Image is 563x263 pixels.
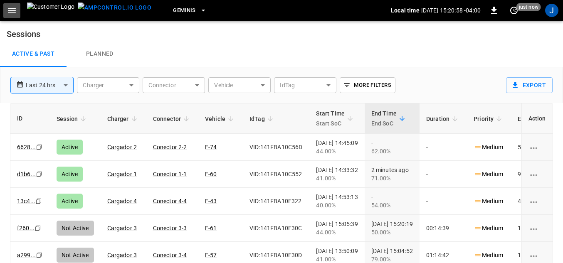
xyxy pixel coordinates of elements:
[57,140,83,155] div: Active
[57,167,83,182] div: Active
[316,166,358,182] div: [DATE] 14:33:32
[340,77,395,93] button: More Filters
[420,215,467,242] td: 00:14:39
[35,197,43,206] div: copy
[528,143,546,151] div: charging session options
[27,2,74,18] img: Customer Logo
[57,221,94,236] div: Not Active
[205,252,217,258] a: E-57
[371,201,413,209] div: 54.00%
[511,134,556,161] td: 57.66 kWh
[518,114,547,124] span: Energy
[153,144,187,150] a: Conector 2-2
[506,77,553,93] button: Export
[205,114,236,124] span: Vehicle
[316,220,358,236] div: [DATE] 15:05:39
[243,134,309,161] td: VID:141FBA10C56D
[316,201,358,209] div: 40.00%
[153,225,187,231] a: Conector 3-3
[528,224,546,232] div: charging session options
[35,143,44,152] div: copy
[316,228,358,236] div: 44.00%
[371,220,413,236] div: [DATE] 15:20:19
[371,228,413,236] div: 50.00%
[545,4,558,17] div: profile-icon
[57,114,89,124] span: Session
[371,147,413,155] div: 62.00%
[474,251,503,260] p: Medium
[17,252,36,258] a: a299...
[153,171,187,177] a: Conector 1-1
[426,114,460,124] span: Duration
[511,161,556,188] td: 92.28 kWh
[316,193,358,209] div: [DATE] 14:53:13
[205,198,217,204] a: E-43
[205,225,217,231] a: E-61
[391,6,420,15] p: Local time
[511,188,556,215] td: 43.27 kWh
[371,193,413,209] div: -
[26,77,74,93] div: Last 24 hrs
[173,6,196,15] span: Geminis
[371,174,413,182] div: 71.00%
[371,166,413,182] div: 2 minutes ago
[474,170,503,179] p: Medium
[507,4,521,17] button: set refresh interval
[57,194,83,209] div: Active
[474,114,504,124] span: Priority
[57,248,94,263] div: Not Active
[316,174,358,182] div: 41.00%
[205,171,217,177] a: E-60
[205,144,217,150] a: E-74
[521,103,553,134] th: Action
[516,3,541,11] span: just now
[17,171,36,177] a: d1b6...
[153,114,192,124] span: Connector
[474,197,503,206] p: Medium
[511,215,556,242] td: 18.36 kWh
[34,224,42,233] div: copy
[107,144,137,150] a: Cargador 2
[316,108,345,128] div: Start Time
[371,108,397,128] div: End Time
[528,251,546,259] div: charging session options
[316,108,356,128] span: Start TimeStart SoC
[35,251,44,260] div: copy
[10,103,50,134] th: ID
[420,134,467,161] td: -
[107,198,137,204] a: Cargador 4
[528,197,546,205] div: charging session options
[316,139,358,155] div: [DATE] 14:45:09
[474,224,503,233] p: Medium
[170,2,210,19] button: Geminis
[243,215,309,242] td: VID:141FBA10E30C
[107,171,137,177] a: Cargador 1
[243,188,309,215] td: VID:141FBA10E322
[107,252,137,258] a: Cargador 3
[78,2,151,13] img: ampcontrol.io logo
[316,118,345,128] p: Start SoC
[474,143,503,152] p: Medium
[249,114,276,124] span: IdTag
[107,114,140,124] span: Charger
[107,225,137,231] a: Cargador 3
[528,170,546,178] div: charging session options
[153,252,187,258] a: Conector 3-4
[316,147,358,155] div: 44.00%
[67,41,133,67] a: Planned
[371,108,407,128] span: End TimeEnd SoC
[371,139,413,155] div: -
[153,198,187,204] a: Conector 4-4
[35,170,44,179] div: copy
[243,161,309,188] td: VID:141FBA10C552
[420,161,467,188] td: -
[17,144,36,150] a: 6628...
[17,225,35,231] a: f260...
[421,6,481,15] p: [DATE] 15:20:58 -04:00
[17,198,35,204] a: 13c4...
[371,118,397,128] p: End SoC
[420,188,467,215] td: -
